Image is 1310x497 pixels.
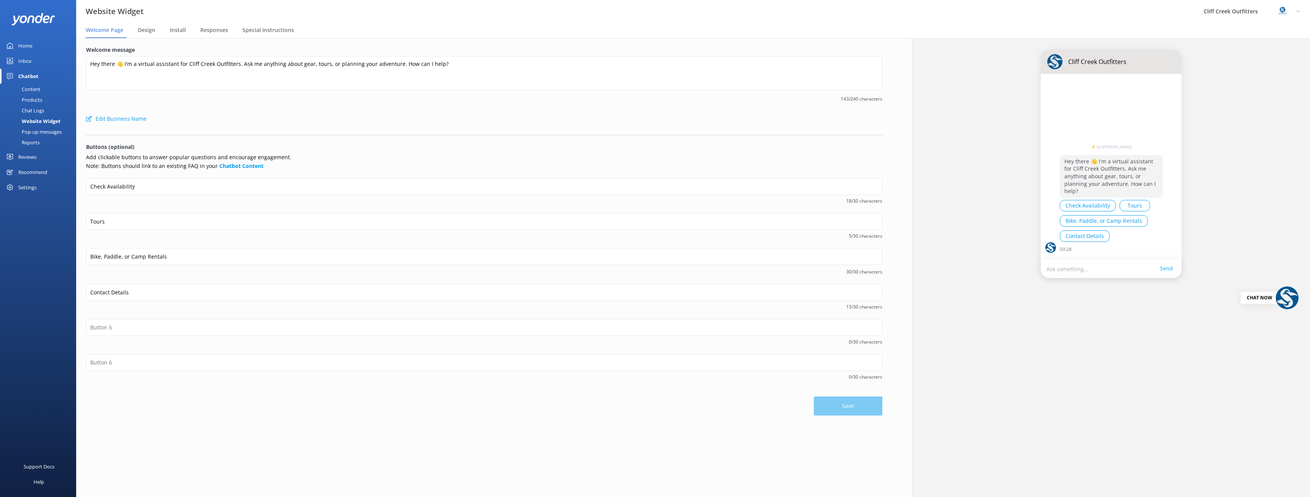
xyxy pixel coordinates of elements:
input: Button 4 [86,284,882,301]
div: Chatbot [18,69,38,84]
a: ⚡ by [PERSON_NAME] [1060,145,1163,149]
a: Send [1160,264,1176,273]
p: Ask something... [1046,265,1160,272]
div: Settings [18,180,37,195]
span: 30/30 characters [86,268,882,275]
span: Install [170,26,186,34]
button: Bike, Paddle, or Camp Rentals [1060,215,1148,227]
button: Tours [1120,200,1150,211]
a: Website Widget [5,116,76,126]
div: Products [5,94,42,105]
div: Website Widget [5,116,61,126]
div: Help [34,474,44,489]
span: 5/30 characters [86,232,882,240]
a: Pop-up messages [5,126,76,137]
button: Edit Business Name [86,111,147,126]
label: Welcome message [86,46,882,54]
div: Reports [5,137,40,148]
span: Special Instructions [243,26,294,34]
p: Add clickable buttons to answer popular questions and encourage engagement. Note: Buttons should ... [86,153,882,170]
img: chatbot-avatar [1045,242,1056,253]
div: Pop-up messages [5,126,62,137]
a: Reports [5,137,76,148]
span: 0/30 characters [86,338,882,345]
button: Contact Details [1060,230,1110,242]
p: Buttons (optional) [86,143,882,151]
span: Welcome Page [86,26,123,34]
img: 832-1757196605.png [1277,6,1288,17]
input: Button 6 [86,354,882,371]
div: Chat Now [1241,292,1278,304]
span: 15/30 characters [86,303,882,310]
span: Responses [200,26,228,34]
div: Inbox [18,53,32,69]
div: Recommend [18,165,47,180]
div: Chat Logs [5,105,44,116]
span: 0/30 characters [86,373,882,380]
a: Products [5,94,76,105]
img: yonder-white-logo.png [11,13,55,26]
textarea: Hey there 👋 I'm a virtual assistant for Cliff Creek Outfitters. Ask me anything about gear, tours... [86,56,882,90]
input: Button 5 [86,319,882,336]
span: Design [138,26,155,34]
p: Hey there 👋 I'm a virtual assistant for Cliff Creek Outfitters. Ask me anything about gear, tours... [1060,155,1163,198]
div: Reviews [18,149,37,165]
input: Button 1 [86,178,882,195]
a: Content [5,84,76,94]
input: Button 2 [86,213,882,230]
input: Button 3 [86,248,882,265]
span: 18/30 characters [86,197,882,205]
button: Check Availability [1060,200,1116,211]
div: Support Docs [24,459,54,474]
div: Content [5,84,40,94]
span: 143/240 characters [86,95,882,102]
div: Home [18,38,32,53]
img: 832-1758057663.png [1276,286,1299,309]
p: Cliff Creek Outfitters [1062,58,1126,66]
p: 09:28 [1060,246,1072,253]
h3: Website Widget [86,5,144,18]
a: Chatbot Content [219,162,264,169]
img: chatbot-avatar [1047,54,1062,69]
a: Chat Logs [5,105,76,116]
